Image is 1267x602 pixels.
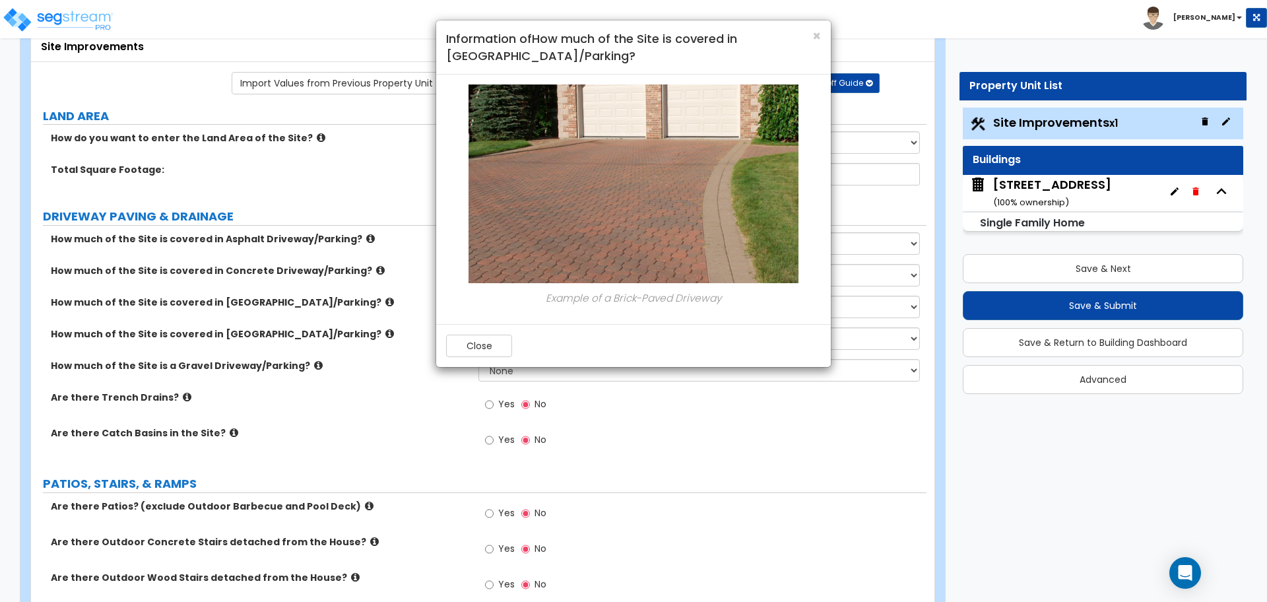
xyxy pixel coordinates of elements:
button: Close [812,29,821,43]
div: Open Intercom Messenger [1169,557,1201,589]
img: brick-paving-2.jpeg [469,84,798,283]
span: × [812,26,821,46]
em: Example of a Brick-Paved Driveway [546,291,721,305]
h4: Information of How much of the Site is covered in [GEOGRAPHIC_DATA]/Parking? [446,30,821,64]
button: Close [446,335,512,357]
